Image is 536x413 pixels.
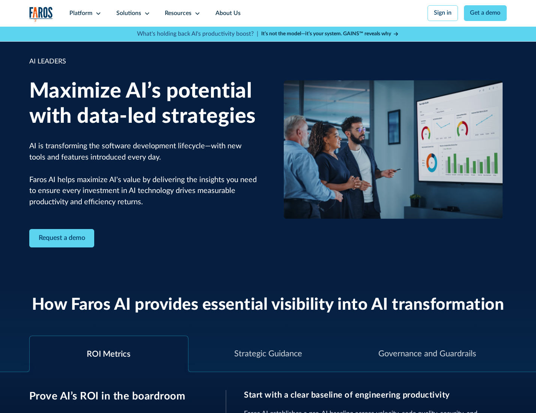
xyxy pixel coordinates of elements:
div: Solutions [116,9,141,18]
h1: Maximize AI’s potential with data-led strategies [29,79,257,129]
h2: How Faros AI provides essential visibility into AI transformation [32,295,504,315]
a: Contact Modal [29,229,95,247]
div: Resources [165,9,191,18]
a: It’s not the model—it’s your system. GAINS™ reveals why [261,30,399,38]
a: Sign in [428,5,458,21]
a: Get a demo [464,5,507,21]
strong: It’s not the model—it’s your system. GAINS™ reveals why [261,31,391,36]
a: home [29,7,53,22]
div: ROI Metrics [87,348,131,360]
div: Governance and Guardrails [378,348,476,360]
div: Platform [69,9,92,18]
h3: Prove AI’s ROI in the boardroom [29,390,208,402]
div: Strategic Guidance [234,348,302,360]
p: What's holding back AI's productivity boost? | [137,30,258,39]
h3: Start with a clear baseline of engineering productivity [244,390,507,400]
div: AI LEADERS [29,57,257,67]
img: Logo of the analytics and reporting company Faros. [29,7,53,22]
p: AI is transforming the software development lifecycle—with new tools and features introduced ever... [29,141,257,208]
